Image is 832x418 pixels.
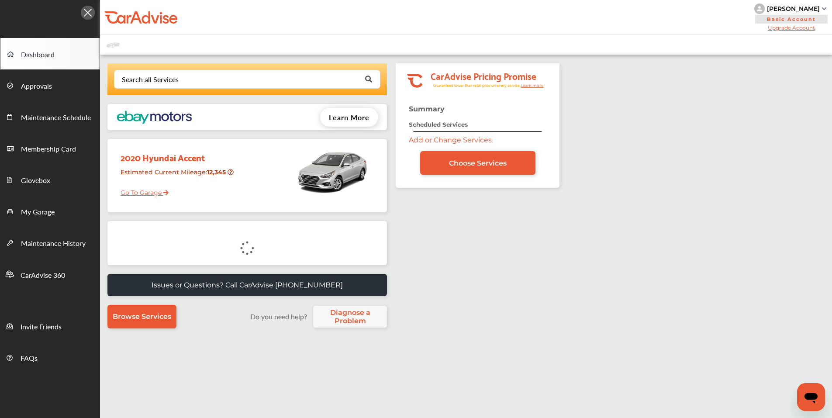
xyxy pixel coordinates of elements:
[81,6,95,20] img: Icon.5fd9dcc7.svg
[797,383,825,411] iframe: Button to launch messaging window
[21,270,65,281] span: CarAdvise 360
[152,281,343,289] p: Issues or Questions? Call CarAdvise [PHONE_NUMBER]
[122,76,179,83] div: Search all Services
[21,144,76,155] span: Membership Card
[21,321,62,333] span: Invite Friends
[114,182,169,199] a: Go To Garage
[521,83,544,88] tspan: Learn more
[409,105,445,113] strong: Summary
[409,136,492,144] a: Add or Change Services
[767,5,820,13] div: [PERSON_NAME]
[107,305,176,328] a: Browse Services
[822,7,826,10] img: sCxJUJ+qAmfqhQGDUl18vwLg4ZYJ6CxN7XmbOMBAAAAAElFTkSuQmCC
[433,83,521,88] tspan: Guaranteed lower than retail price on every service.
[449,159,507,167] span: Choose Services
[107,39,120,50] img: placeholder_car.fcab19be.svg
[0,164,100,195] a: Glovebox
[21,81,52,92] span: Approvals
[114,143,242,165] div: 2020 Hyundai Accent
[313,306,387,328] a: Diagnose a Problem
[431,68,536,83] tspan: CarAdvise Pricing Promise
[329,112,369,122] span: Learn More
[755,15,828,24] span: Basic Account
[114,165,242,187] div: Estimated Current Mileage :
[21,175,50,187] span: Glovebox
[0,132,100,164] a: Membership Card
[113,312,171,321] span: Browse Services
[0,101,100,132] a: Maintenance Schedule
[21,207,55,218] span: My Garage
[107,274,387,296] a: Issues or Questions? Call CarAdvise [PHONE_NUMBER]
[754,24,829,31] span: Upgrade Account
[0,69,100,101] a: Approvals
[0,38,100,69] a: Dashboard
[295,143,369,200] img: mobile_13297_st0640_046.jpg
[21,238,86,249] span: Maintenance History
[0,227,100,258] a: Maintenance History
[21,112,91,124] span: Maintenance Schedule
[21,49,55,61] span: Dashboard
[246,311,311,321] label: Do you need help?
[409,121,468,128] strong: Scheduled Services
[21,353,38,364] span: FAQs
[318,308,383,325] span: Diagnose a Problem
[207,168,228,176] strong: 12,345
[754,3,765,14] img: knH8PDtVvWoAbQRylUukY18CTiRevjo20fAtgn5MLBQj4uumYvk2MzTtcAIzfGAtb1XOLVMAvhLuqoNAbL4reqehy0jehNKdM...
[0,195,100,227] a: My Garage
[420,151,535,175] a: Choose Services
